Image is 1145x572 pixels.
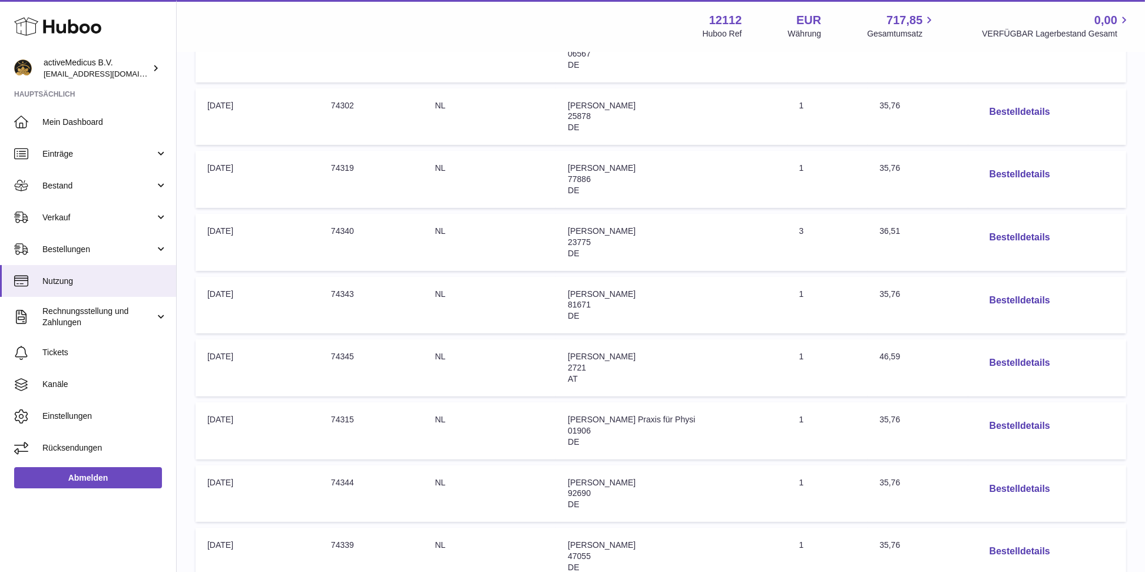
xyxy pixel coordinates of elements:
[423,151,557,208] td: NL
[423,402,557,459] td: NL
[879,478,900,487] span: 35,76
[879,289,900,299] span: 35,76
[42,180,155,191] span: Bestand
[568,374,578,383] span: AT
[796,12,821,28] strong: EUR
[42,148,155,160] span: Einträge
[980,289,1060,313] button: Bestelldetails
[423,339,557,396] td: NL
[319,25,423,82] td: 74305
[787,402,868,459] td: 1
[319,151,423,208] td: 74319
[980,226,1060,250] button: Bestelldetails
[568,500,579,509] span: DE
[787,339,868,396] td: 1
[788,28,822,39] div: Währung
[42,347,167,358] span: Tickets
[568,540,636,550] span: [PERSON_NAME]
[879,226,900,236] span: 36,51
[982,28,1131,39] span: VERFÜGBAR Lagerbestand Gesamt
[879,352,900,361] span: 46,59
[42,244,155,255] span: Bestellungen
[980,477,1060,501] button: Bestelldetails
[980,163,1060,187] button: Bestelldetails
[319,277,423,334] td: 74343
[196,277,319,334] td: [DATE]
[196,151,319,208] td: [DATE]
[568,478,636,487] span: [PERSON_NAME]
[787,465,868,523] td: 1
[568,123,579,132] span: DE
[196,214,319,271] td: [DATE]
[568,101,636,110] span: [PERSON_NAME]
[982,12,1131,39] a: 0,00 VERFÜGBAR Lagerbestand Gesamt
[42,442,167,454] span: Rücksendungen
[568,186,579,195] span: DE
[568,437,579,447] span: DE
[568,289,636,299] span: [PERSON_NAME]
[319,402,423,459] td: 74315
[568,237,591,247] span: 23775
[423,88,557,146] td: NL
[886,12,922,28] span: 717,85
[867,28,936,39] span: Gesamtumsatz
[787,277,868,334] td: 1
[42,411,167,422] span: Einstellungen
[980,351,1060,375] button: Bestelldetails
[568,415,695,424] span: [PERSON_NAME] Praxis für Physi
[568,488,591,498] span: 92690
[568,163,636,173] span: [PERSON_NAME]
[42,212,155,223] span: Verkauf
[787,214,868,271] td: 3
[42,379,167,390] span: Kanäle
[196,402,319,459] td: [DATE]
[980,540,1060,564] button: Bestelldetails
[787,25,868,82] td: 1
[42,276,167,287] span: Nutzung
[879,101,900,110] span: 35,76
[568,551,591,561] span: 47055
[879,163,900,173] span: 35,76
[568,226,636,236] span: [PERSON_NAME]
[568,249,579,258] span: DE
[568,111,591,121] span: 25878
[568,311,579,320] span: DE
[319,339,423,396] td: 74345
[44,69,173,78] span: [EMAIL_ADDRESS][DOMAIN_NAME]
[44,57,150,80] div: activeMedicus B.V.
[42,306,155,328] span: Rechnungsstellung und Zahlungen
[196,25,319,82] td: [DATE]
[980,100,1060,124] button: Bestelldetails
[568,563,579,572] span: DE
[568,60,579,70] span: DE
[196,339,319,396] td: [DATE]
[423,25,557,82] td: NL
[568,174,591,184] span: 77886
[568,300,591,309] span: 81671
[14,59,32,77] img: info@activemedicus.com
[980,414,1060,438] button: Bestelldetails
[319,88,423,146] td: 74302
[42,117,167,128] span: Mein Dashboard
[14,467,162,488] a: Abmelden
[787,88,868,146] td: 1
[867,12,936,39] a: 717,85 Gesamtumsatz
[879,540,900,550] span: 35,76
[196,88,319,146] td: [DATE]
[319,465,423,523] td: 74344
[787,151,868,208] td: 1
[879,415,900,424] span: 35,76
[709,12,742,28] strong: 12112
[703,28,742,39] div: Huboo Ref
[568,49,591,58] span: 06567
[319,214,423,271] td: 74340
[196,465,319,523] td: [DATE]
[423,277,557,334] td: NL
[568,363,586,372] span: 2721
[423,214,557,271] td: NL
[1094,12,1117,28] span: 0,00
[568,426,591,435] span: 01906
[568,352,636,361] span: [PERSON_NAME]
[423,465,557,523] td: NL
